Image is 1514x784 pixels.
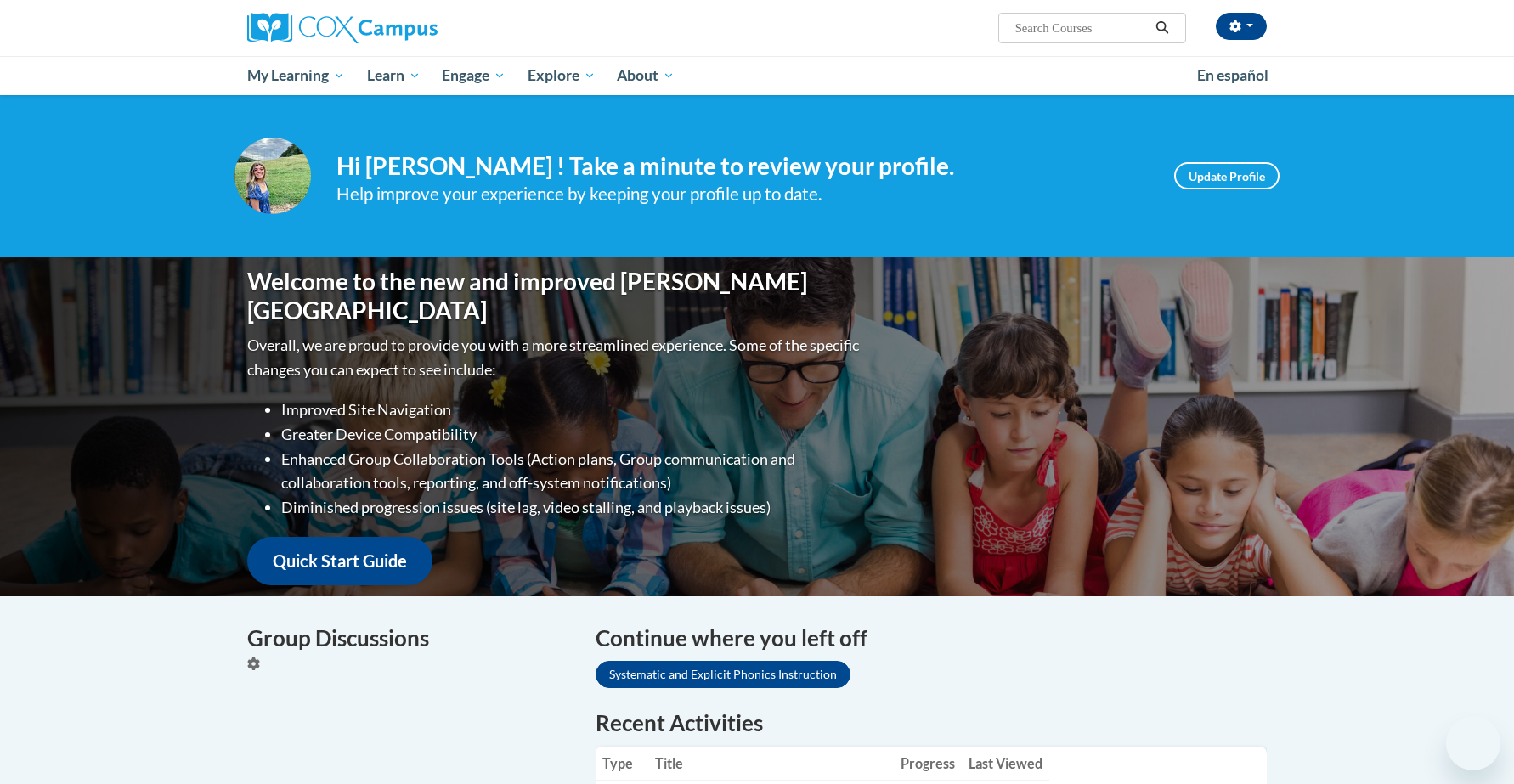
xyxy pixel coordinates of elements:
[247,268,863,324] h1: Welcome to the new and improved [PERSON_NAME][GEOGRAPHIC_DATA]
[648,747,894,781] th: Title
[517,56,607,95] a: Explore
[247,13,438,43] img: Cox Campus
[962,747,1049,781] th: Last Viewed
[281,447,863,496] li: Enhanced Group Collaboration Tools (Action plans, Group communication and collaboration tools, re...
[247,65,345,86] span: My Learning
[596,708,1267,738] h1: Recent Activities
[894,747,962,781] th: Progress
[431,56,517,95] a: Engage
[607,56,686,95] a: About
[281,398,863,422] li: Improved Site Navigation
[1014,18,1150,38] input: Search Courses
[247,537,432,585] a: Quick Start Guide
[1150,18,1175,38] button: Search
[247,333,863,382] p: Overall, we are proud to provide you with a more streamlined experience. Some of the specific cha...
[281,422,863,447] li: Greater Device Compatibility
[367,65,421,86] span: Learn
[236,56,356,95] a: My Learning
[528,65,596,86] span: Explore
[1174,162,1280,189] a: Update Profile
[247,13,570,43] a: Cox Campus
[442,65,506,86] span: Engage
[281,495,863,520] li: Diminished progression issues (site lag, video stalling, and playback issues)
[1446,716,1500,770] iframe: Button to launch messaging window
[222,56,1292,95] div: Main menu
[1197,66,1268,84] span: En español
[356,56,432,95] a: Learn
[1216,13,1267,40] button: Account Settings
[596,747,648,781] th: Type
[336,152,1149,181] h4: Hi [PERSON_NAME] ! Take a minute to review your profile.
[1186,58,1280,93] a: En español
[336,180,1149,208] div: Help improve your experience by keeping your profile up to date.
[234,138,311,214] img: Profile Image
[617,65,675,86] span: About
[596,661,850,688] a: Systematic and Explicit Phonics Instruction
[247,622,570,655] h4: Group Discussions
[596,622,1267,655] h4: Continue where you left off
